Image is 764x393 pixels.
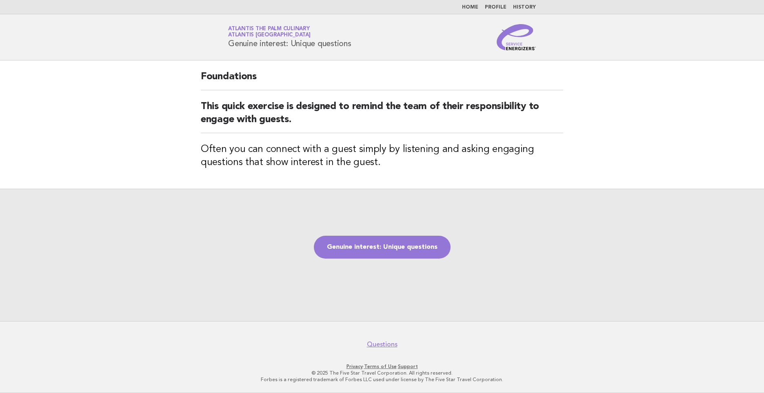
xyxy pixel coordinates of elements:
[132,363,632,370] p: · ·
[485,5,506,10] a: Profile
[398,364,418,369] a: Support
[201,70,563,90] h2: Foundations
[364,364,397,369] a: Terms of Use
[132,376,632,383] p: Forbes is a registered trademark of Forbes LLC used under license by The Five Star Travel Corpora...
[346,364,363,369] a: Privacy
[132,370,632,376] p: © 2025 The Five Star Travel Corporation. All rights reserved.
[367,340,398,348] a: Questions
[228,33,311,38] span: Atlantis [GEOGRAPHIC_DATA]
[201,100,563,133] h2: This quick exercise is designed to remind the team of their responsibility to engage with guests.
[201,143,563,169] h3: Often you can connect with a guest simply by listening and asking engaging questions that show in...
[462,5,478,10] a: Home
[497,24,536,50] img: Service Energizers
[228,26,311,38] a: Atlantis The Palm CulinaryAtlantis [GEOGRAPHIC_DATA]
[513,5,536,10] a: History
[314,236,451,259] a: Genuine interest: Unique questions
[228,27,351,48] h1: Genuine interest: Unique questions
